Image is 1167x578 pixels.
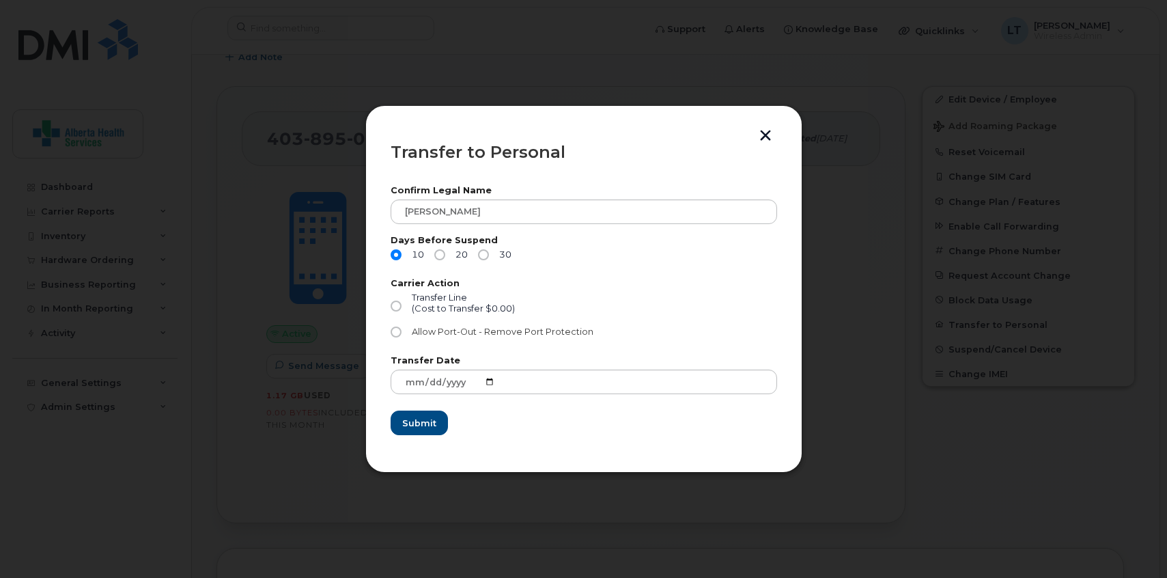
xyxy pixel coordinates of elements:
[391,144,777,161] div: Transfer to Personal
[494,249,512,260] span: 30
[451,249,468,260] span: 20
[434,249,445,260] input: 20
[412,327,593,337] span: Allow Port-Out - Remove Port Protection
[391,279,777,288] label: Carrier Action
[391,301,402,312] input: Transfer Line(Cost to Transfer $0.00)
[412,303,515,314] div: (Cost to Transfer $0.00)
[478,249,489,260] input: 30
[402,417,436,430] span: Submit
[391,249,402,260] input: 10
[391,236,777,245] label: Days Before Suspend
[412,292,467,303] span: Transfer Line
[391,327,402,338] input: Allow Port-Out - Remove Port Protection
[391,187,777,195] label: Confirm Legal Name
[407,249,425,260] span: 10
[391,411,448,435] button: Submit
[391,357,777,366] label: Transfer Date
